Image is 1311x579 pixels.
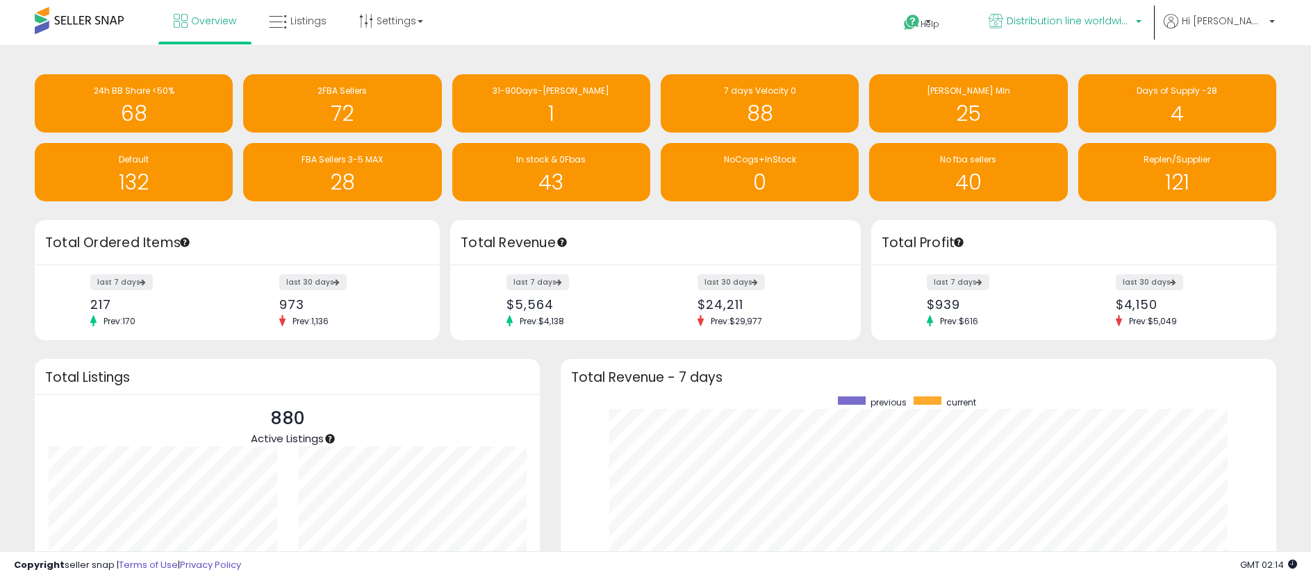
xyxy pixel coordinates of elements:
h1: 28 [250,171,434,194]
a: 31-90Days-[PERSON_NAME] 1 [452,74,650,133]
span: Days of Supply -28 [1137,85,1217,96]
h1: 121 [1085,171,1269,194]
span: Listings [290,14,327,28]
span: Help [921,18,939,30]
span: Prev: $616 [933,315,985,327]
span: Active Listings [251,431,324,446]
h1: 132 [42,171,226,194]
div: Tooltip anchor [324,433,336,445]
a: No fba sellers 40 [869,143,1067,201]
h3: Total Listings [45,372,529,383]
h1: 72 [250,102,434,125]
i: Get Help [903,14,921,31]
span: Prev: 1,136 [286,315,336,327]
a: Help [893,3,966,45]
h1: 68 [42,102,226,125]
a: Terms of Use [119,558,178,571]
a: 7 days Velocity 0 88 [661,74,859,133]
div: Tooltip anchor [179,236,191,249]
h3: Total Profit [882,233,1266,253]
span: NoCogs+InStock [724,153,796,165]
label: last 30 days [1116,274,1183,290]
span: current [946,396,976,408]
span: [PERSON_NAME] MIn [927,85,1010,96]
div: Tooltip anchor [556,236,568,249]
h1: 4 [1085,102,1269,125]
a: 24h BB Share <50% 68 [35,74,233,133]
div: $24,211 [698,297,836,312]
span: 2FBA Sellers [318,85,367,96]
span: Prev: 170 [97,315,142,327]
a: Hi [PERSON_NAME] [1164,14,1275,45]
span: 31-90Days-[PERSON_NAME] [493,85,609,96]
span: FBA Sellers 3-5 MAX [302,153,383,165]
span: 2025-08-14 02:14 GMT [1240,558,1297,571]
div: 973 [279,297,415,312]
h1: 1 [459,102,643,125]
h1: 40 [876,171,1060,194]
h3: Total Revenue - 7 days [571,372,1266,383]
div: Tooltip anchor [953,236,965,249]
h3: Total Ordered Items [45,233,429,253]
label: last 7 days [90,274,153,290]
h1: 25 [876,102,1060,125]
h1: 0 [668,171,852,194]
label: last 30 days [698,274,765,290]
a: [PERSON_NAME] MIn 25 [869,74,1067,133]
p: 880 [251,405,324,432]
a: Days of Supply -28 4 [1078,74,1276,133]
strong: Copyright [14,558,65,571]
h1: 43 [459,171,643,194]
span: No fba sellers [940,153,996,165]
div: $5,564 [506,297,645,312]
a: 2FBA Sellers 72 [243,74,441,133]
span: Overview [191,14,236,28]
span: Replen/Supplier [1144,153,1210,165]
label: last 7 days [506,274,569,290]
span: 24h BB Share <50% [94,85,174,96]
div: seller snap | | [14,559,241,572]
a: Privacy Policy [180,558,241,571]
span: Prev: $29,977 [704,315,769,327]
a: Default 132 [35,143,233,201]
span: 7 days Velocity 0 [724,85,796,96]
a: In stock & 0Fbas 43 [452,143,650,201]
label: last 30 days [279,274,347,290]
h3: Total Revenue [461,233,850,253]
label: last 7 days [927,274,989,290]
a: FBA Sellers 3-5 MAX 28 [243,143,441,201]
a: NoCogs+InStock 0 [661,143,859,201]
span: previous [871,396,907,408]
span: Distribution line worldwide [1007,14,1132,28]
div: 217 [90,297,226,312]
span: In stock & 0Fbas [516,153,586,165]
div: $4,150 [1116,297,1252,312]
a: Replen/Supplier 121 [1078,143,1276,201]
span: Hi [PERSON_NAME] [1182,14,1265,28]
div: $939 [927,297,1063,312]
span: Default [119,153,149,165]
span: Prev: $5,049 [1122,315,1184,327]
span: Prev: $4,138 [513,315,571,327]
h1: 88 [668,102,852,125]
